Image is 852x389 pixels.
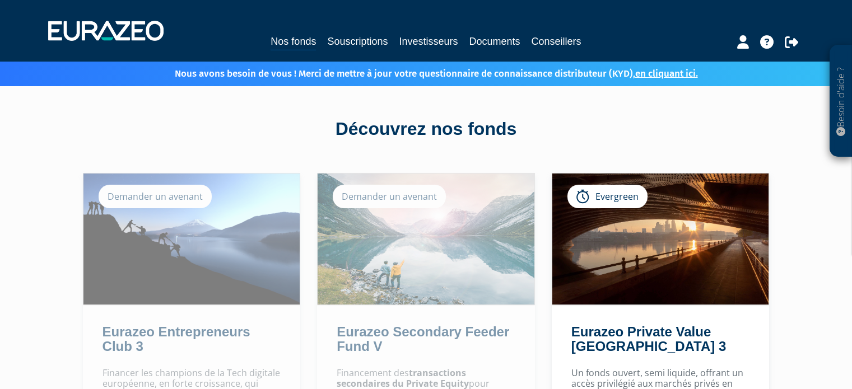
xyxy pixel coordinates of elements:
[469,34,520,49] a: Documents
[532,34,581,49] a: Conseillers
[552,174,769,304] img: Eurazeo Private Value Europe 3
[271,34,316,51] a: Nos fonds
[103,324,250,354] a: Eurazeo Entrepreneurs Club 3
[635,68,698,79] a: en cliquant ici.
[567,185,648,208] div: Evergreen
[107,116,746,142] div: Découvrez nos fonds
[571,324,726,354] a: Eurazeo Private Value [GEOGRAPHIC_DATA] 3
[327,34,388,49] a: Souscriptions
[83,174,300,304] img: Eurazeo Entrepreneurs Club 3
[333,185,446,208] div: Demander un avenant
[142,64,698,81] p: Nous avons besoin de vous ! Merci de mettre à jour votre questionnaire de connaissance distribute...
[835,51,848,152] p: Besoin d'aide ?
[318,174,534,304] img: Eurazeo Secondary Feeder Fund V
[399,34,458,49] a: Investisseurs
[337,324,509,354] a: Eurazeo Secondary Feeder Fund V
[99,185,212,208] div: Demander un avenant
[48,21,164,41] img: 1732889491-logotype_eurazeo_blanc_rvb.png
